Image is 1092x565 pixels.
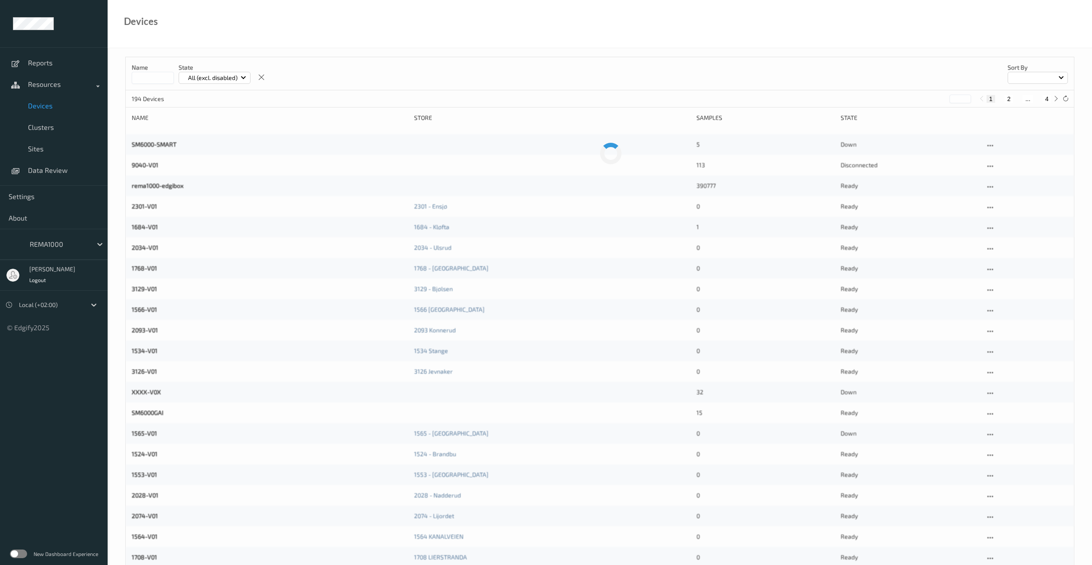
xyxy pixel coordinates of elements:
[414,450,456,458] a: 1524 - Brandbu
[696,223,835,231] div: 1
[841,450,979,458] p: ready
[414,244,452,251] a: 2034 - Ulsrud
[132,114,408,122] div: Name
[414,203,447,210] a: 2301 - Ensjø
[696,202,835,211] div: 0
[132,306,157,313] a: 1566-V01
[132,141,176,148] a: SM6000-SMART
[414,533,464,540] a: 1564 KANALVEIEN
[132,161,158,169] a: 9040-V01
[185,74,241,82] p: All (excl. disabled)
[841,347,979,355] p: ready
[696,470,835,479] div: 0
[696,326,835,335] div: 0
[132,450,158,458] a: 1524-V01
[414,491,461,499] a: 2028 - Nadderud
[414,306,485,313] a: 1566 [GEOGRAPHIC_DATA]
[414,368,453,375] a: 3126 Jevnaker
[696,408,835,417] div: 15
[696,450,835,458] div: 0
[414,326,456,334] a: 2093 Konnerud
[841,114,979,122] div: State
[132,244,158,251] a: 2034-V01
[841,470,979,479] p: ready
[841,326,979,335] p: ready
[132,368,157,375] a: 3126-V01
[132,95,196,103] p: 194 Devices
[841,243,979,252] p: ready
[414,553,467,561] a: 1708 LIERSTRANDA
[1023,95,1033,103] button: ...
[1043,95,1051,103] button: 4
[132,347,158,354] a: 1534-V01
[841,512,979,520] p: ready
[414,264,489,272] a: 1768 - [GEOGRAPHIC_DATA]
[696,429,835,438] div: 0
[841,264,979,273] p: ready
[132,264,157,272] a: 1768-V01
[841,202,979,211] p: ready
[696,243,835,252] div: 0
[841,140,979,149] p: down
[841,408,979,417] p: ready
[841,285,979,293] p: ready
[696,388,835,396] div: 32
[841,429,979,438] p: down
[696,347,835,355] div: 0
[696,491,835,500] div: 0
[696,367,835,376] div: 0
[841,305,979,314] p: ready
[132,203,157,210] a: 2301-V01
[841,367,979,376] p: ready
[841,491,979,500] p: ready
[841,553,979,562] p: ready
[696,114,835,122] div: Samples
[132,430,157,437] a: 1565-V01
[414,114,690,122] div: Store
[132,182,183,189] a: rema1000-edgibox
[132,388,161,396] a: XXXX-V0X
[841,388,979,396] p: down
[696,512,835,520] div: 0
[132,533,158,540] a: 1564-V01
[132,491,158,499] a: 2028-V01
[696,161,835,169] div: 113
[179,63,251,72] p: State
[414,223,449,230] a: 1684 - Kløfta
[414,430,489,437] a: 1565 - [GEOGRAPHIC_DATA]
[841,532,979,541] p: ready
[132,285,157,292] a: 3129-V01
[841,181,979,190] p: ready
[414,347,448,354] a: 1534 Stange
[696,140,835,149] div: 5
[696,181,835,190] div: 390777
[696,285,835,293] div: 0
[124,17,158,26] div: Devices
[132,471,157,478] a: 1553-V01
[1008,63,1068,72] p: Sort by
[132,326,158,334] a: 2093-V01
[696,553,835,562] div: 0
[132,63,174,72] p: Name
[414,471,489,478] a: 1553 - [GEOGRAPHIC_DATA]
[1005,95,1013,103] button: 2
[696,305,835,314] div: 0
[132,223,158,230] a: 1684-V01
[696,264,835,273] div: 0
[132,512,158,519] a: 2074-V01
[414,285,453,292] a: 3129 - Bjølsen
[987,95,995,103] button: 1
[414,512,454,519] a: 2074 - Lijordet
[132,409,164,416] a: SM6000GAI
[696,532,835,541] div: 0
[841,161,979,169] p: disconnected
[132,553,157,561] a: 1708-V01
[841,223,979,231] p: ready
